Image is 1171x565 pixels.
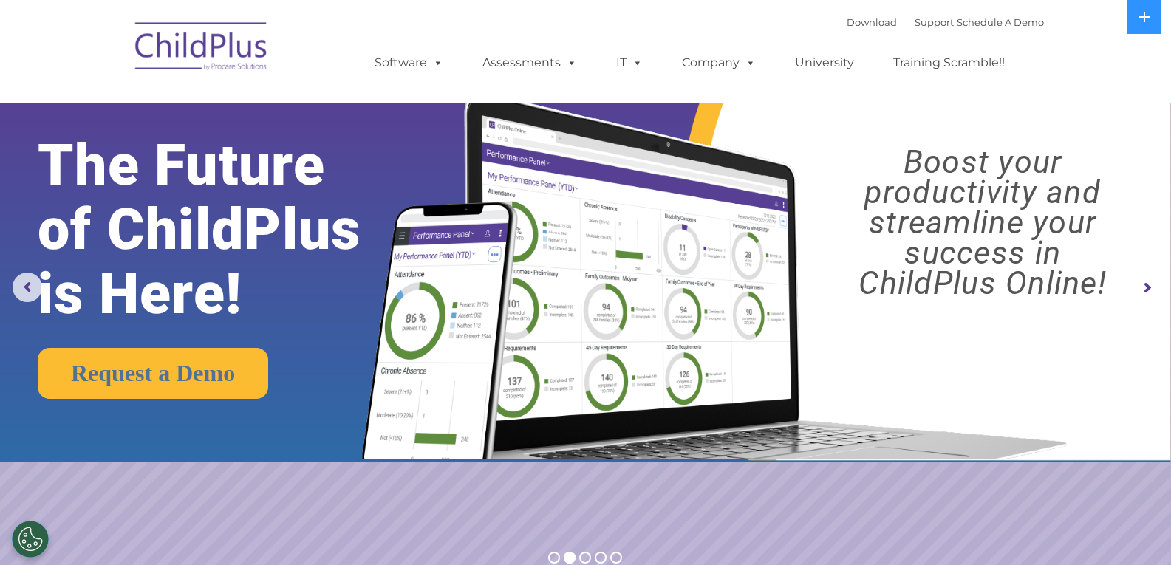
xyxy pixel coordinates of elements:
[809,147,1156,298] rs-layer: Boost your productivity and streamline your success in ChildPlus Online!
[205,158,268,169] span: Phone number
[957,16,1044,28] a: Schedule A Demo
[915,16,954,28] a: Support
[360,48,458,78] a: Software
[667,48,771,78] a: Company
[601,48,658,78] a: IT
[847,16,897,28] a: Download
[12,521,49,558] button: Cookies Settings
[468,48,592,78] a: Assessments
[128,12,276,86] img: ChildPlus by Procare Solutions
[878,48,1020,78] a: Training Scramble!!
[205,97,250,109] span: Last name
[847,16,1044,28] font: |
[38,134,412,326] rs-layer: The Future of ChildPlus is Here!
[38,348,268,399] a: Request a Demo
[780,48,869,78] a: University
